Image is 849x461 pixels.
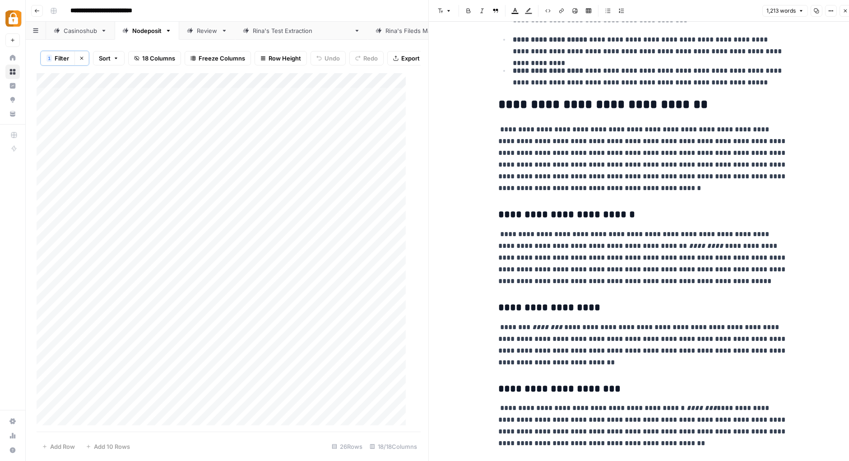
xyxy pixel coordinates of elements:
[64,26,97,35] div: Casinoshub
[5,7,20,30] button: Workspace: Adzz
[5,51,20,65] a: Home
[5,79,20,93] a: Insights
[269,54,301,63] span: Row Height
[179,22,235,40] a: Review
[5,443,20,457] button: Help + Support
[93,51,125,65] button: Sort
[401,54,433,63] span: Export CSV
[255,51,307,65] button: Row Height
[80,439,135,454] button: Add 10 Rows
[41,51,74,65] button: 1Filter
[185,51,251,65] button: Freeze Columns
[349,51,384,65] button: Redo
[197,26,218,35] div: Review
[387,51,439,65] button: Export CSV
[46,22,115,40] a: Casinoshub
[142,54,175,63] span: 18 Columns
[385,26,494,35] div: [PERSON_NAME]'s Fileds Manual input
[50,442,75,451] span: Add Row
[363,54,378,63] span: Redo
[328,439,366,454] div: 26 Rows
[235,22,368,40] a: [PERSON_NAME]'s Test Extraction
[253,26,350,35] div: [PERSON_NAME]'s Test Extraction
[99,54,111,63] span: Sort
[55,54,69,63] span: Filter
[5,93,20,107] a: Opportunities
[5,65,20,79] a: Browse
[5,10,22,27] img: Adzz Logo
[368,22,512,40] a: [PERSON_NAME]'s Fileds Manual input
[128,51,181,65] button: 18 Columns
[115,22,179,40] a: Nodeposit
[37,439,80,454] button: Add Row
[366,439,421,454] div: 18/18 Columns
[5,414,20,428] a: Settings
[766,7,796,15] span: 1,213 words
[311,51,346,65] button: Undo
[762,5,808,17] button: 1,213 words
[199,54,245,63] span: Freeze Columns
[132,26,162,35] div: Nodeposit
[5,107,20,121] a: Your Data
[48,55,51,62] span: 1
[46,55,52,62] div: 1
[94,442,130,451] span: Add 10 Rows
[325,54,340,63] span: Undo
[5,428,20,443] a: Usage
